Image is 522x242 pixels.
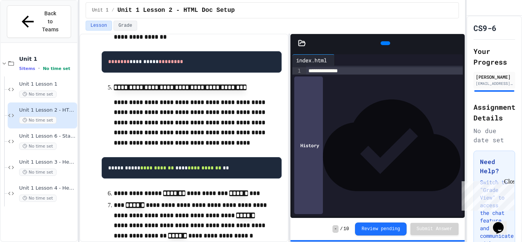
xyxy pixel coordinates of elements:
h3: Need Help? [480,157,509,175]
div: [PERSON_NAME] [476,73,513,80]
span: Submit Answer [417,226,452,232]
iframe: chat widget [490,211,514,234]
h2: Assignment Details [473,102,515,123]
span: - [332,225,338,233]
span: Unit 1 Lesson 1 [19,81,76,88]
span: Unit 1 [92,7,109,13]
span: No time set [19,117,57,124]
h2: Your Progress [473,46,515,67]
span: Unit 1 [19,55,76,62]
div: History [294,76,323,214]
span: 10 [344,226,349,232]
iframe: chat widget [459,178,514,211]
span: Back to Teams [41,10,59,34]
span: Unit 1 Lesson 4 - Headlines Lab [19,185,76,192]
span: • [38,65,40,71]
button: Grade [113,21,137,31]
span: Unit 1 Lesson 2 - HTML Doc Setup [19,107,76,114]
span: Unit 1 Lesson 6 - Station Activity [19,133,76,140]
div: index.html [292,54,335,66]
button: Lesson [86,21,112,31]
span: No time set [43,66,70,71]
span: / [112,7,114,13]
span: Unit 1 Lesson 3 - Headers and Paragraph tags [19,159,76,166]
span: 5 items [19,66,35,71]
button: Review pending [355,223,407,236]
button: Submit Answer [410,223,459,235]
div: index.html [292,56,331,64]
div: [EMAIL_ADDRESS][DOMAIN_NAME] [476,81,513,86]
span: No time set [19,195,57,202]
span: No time set [19,91,57,98]
div: 1 [292,67,302,75]
div: No due date set [473,126,515,145]
span: / [340,226,343,232]
span: Unit 1 Lesson 2 - HTML Doc Setup [117,6,235,15]
span: No time set [19,169,57,176]
button: Back to Teams [7,5,71,38]
div: Chat with us now!Close [3,3,53,49]
h1: CS9-6 [473,23,496,33]
span: No time set [19,143,57,150]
